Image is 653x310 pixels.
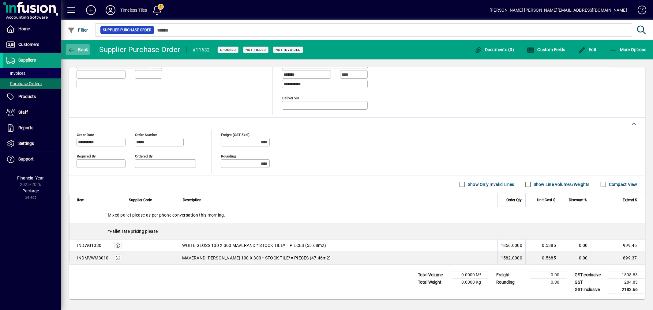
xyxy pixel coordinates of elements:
span: Not Filled [246,48,266,52]
td: 1856.0000 [497,240,525,252]
span: Filter [68,28,88,32]
span: Custom Fields [527,47,565,52]
span: Supplier Code [129,197,152,203]
td: Total Volume [415,271,452,278]
div: [PERSON_NAME] [PERSON_NAME][EMAIL_ADDRESS][DOMAIN_NAME] [490,5,627,15]
label: Show Only Invalid Lines [467,181,514,187]
span: WHITE GLOSS 100 X 300 MAVERAND * STOCK TILE* = PIECES (55.68m2) [182,242,326,248]
span: Item [77,197,84,203]
a: Home [3,21,61,37]
td: 0.00 [559,252,591,264]
span: Unit Cost $ [537,197,555,203]
mat-label: Order number [135,132,157,137]
button: Documents (0) [473,44,516,55]
mat-label: Order date [77,132,94,137]
span: More Options [610,47,647,52]
button: More Options [608,44,648,55]
a: Customers [3,37,61,52]
td: 0.00 [559,240,591,252]
mat-label: Ordered by [135,154,152,158]
span: Products [18,94,36,99]
td: 284.83 [608,278,645,286]
div: *Pallet rate pricing please [69,223,645,239]
span: Edit [578,47,597,52]
td: 2183.66 [608,286,645,293]
mat-label: Required by [77,154,96,158]
span: Purchase Orders [6,81,42,86]
td: Rounding [493,278,530,286]
span: Supplier Purchase Order [103,27,152,33]
div: Timeless Tiles [120,5,147,15]
mat-label: Freight (GST excl) [221,132,250,137]
span: Ordered [220,48,236,52]
mat-label: Rounding [221,154,236,158]
td: 1898.83 [608,271,645,278]
span: Home [18,26,30,31]
span: Back [68,47,88,52]
app-page-header-button: Back [61,44,95,55]
span: Order Qty [506,197,522,203]
a: Settings [3,136,61,151]
td: GST inclusive [572,286,608,293]
span: Customers [18,42,39,47]
button: Add [81,5,101,16]
div: INDWG1030 [77,242,101,248]
div: Mixed pallet please as per phone conversation this morning. [69,207,645,223]
td: 999.46 [591,240,645,252]
a: Knowledge Base [633,1,645,21]
td: 0.00 [530,278,567,286]
mat-label: Deliver via [282,96,299,100]
td: 0.00 [530,271,567,278]
td: 0.5685 [525,252,559,264]
span: Suppliers [18,58,36,62]
div: Supplier Purchase Order [99,45,180,55]
label: Show Line Volumes/Weights [532,181,590,187]
td: GST exclusive [572,271,608,278]
span: Not Invoiced [276,48,301,52]
span: Reports [18,125,33,130]
div: #11632 [193,45,210,55]
span: Package [22,188,39,193]
button: Back [66,44,90,55]
button: Profile [101,5,120,16]
a: Products [3,89,61,104]
a: Staff [3,105,61,120]
span: MAVERAND [PERSON_NAME] 100 X 300 * STOCK TILE*= PIECES (47.46m2) [182,255,331,261]
button: Edit [577,44,598,55]
label: Compact View [608,181,637,187]
td: 899.37 [591,252,645,264]
td: 1582.0000 [497,252,525,264]
td: 0.5385 [525,240,559,252]
td: 0.0000 Kg [452,278,488,286]
button: Filter [66,25,90,36]
a: Reports [3,120,61,136]
span: Staff [18,110,28,115]
td: 0.0000 M³ [452,271,488,278]
a: Support [3,152,61,167]
td: Freight [493,271,530,278]
span: Discount % [569,197,587,203]
div: INDMVWM3010 [77,255,109,261]
span: Extend $ [623,197,637,203]
td: Total Weight [415,278,452,286]
span: Documents (0) [475,47,514,52]
span: Support [18,157,34,161]
span: Invoices [6,71,25,76]
a: Purchase Orders [3,78,61,89]
span: Settings [18,141,34,146]
span: Financial Year [17,176,44,180]
td: GST [572,278,608,286]
span: Description [183,197,201,203]
button: Custom Fields [525,44,567,55]
a: Invoices [3,68,61,78]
